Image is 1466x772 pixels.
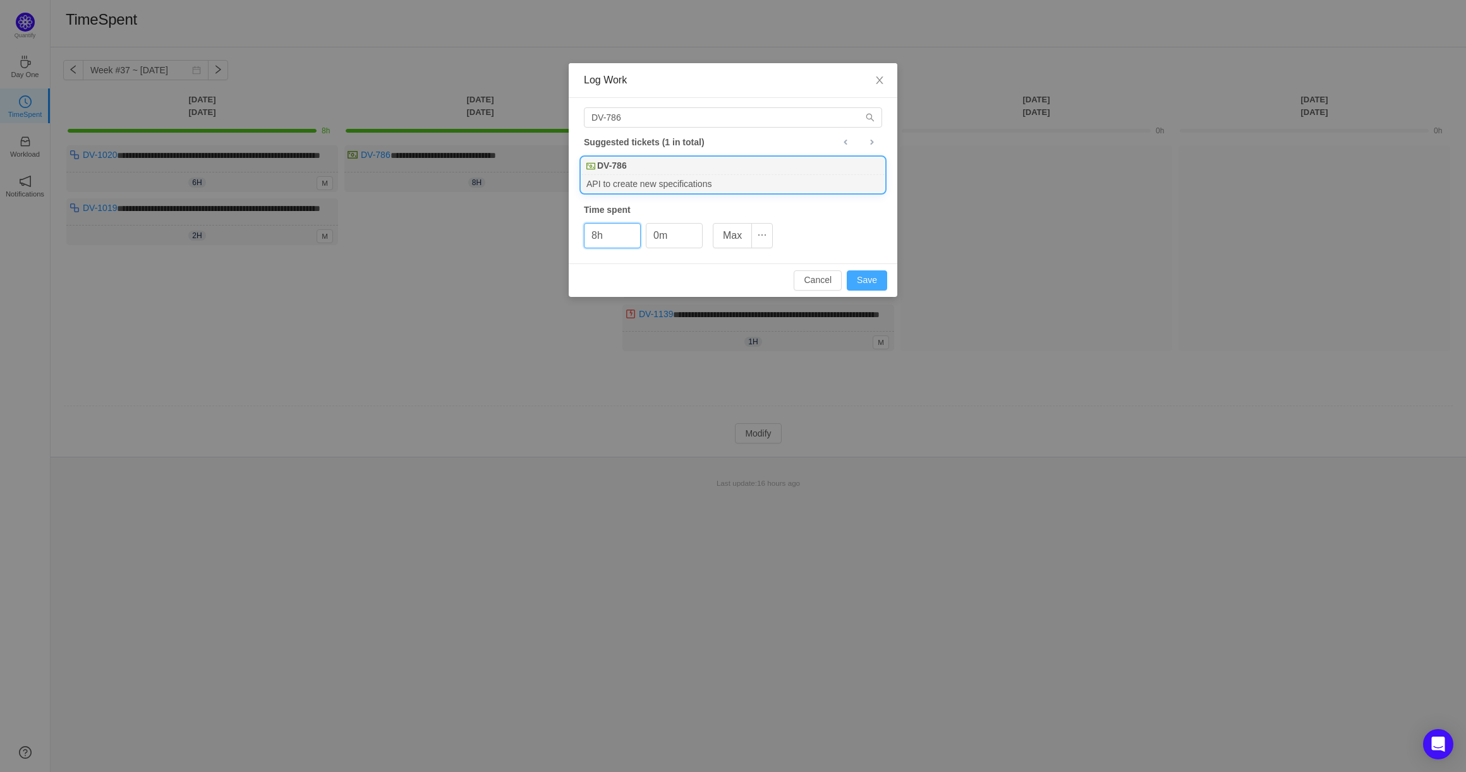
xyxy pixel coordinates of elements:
button: Max [713,223,752,248]
i: icon: search [866,113,875,122]
div: Log Work [584,73,882,87]
button: icon: ellipsis [751,223,773,248]
img: 10314 [586,162,595,171]
b: DV-786 [597,159,627,172]
div: Open Intercom Messenger [1423,729,1453,759]
button: Save [847,270,887,291]
input: Search [584,107,882,128]
div: Suggested tickets (1 in total) [584,134,882,150]
i: icon: close [875,75,885,85]
button: Cancel [794,270,842,291]
div: API to create new specifications [581,175,885,192]
button: Close [862,63,897,99]
div: Time spent [584,203,882,217]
